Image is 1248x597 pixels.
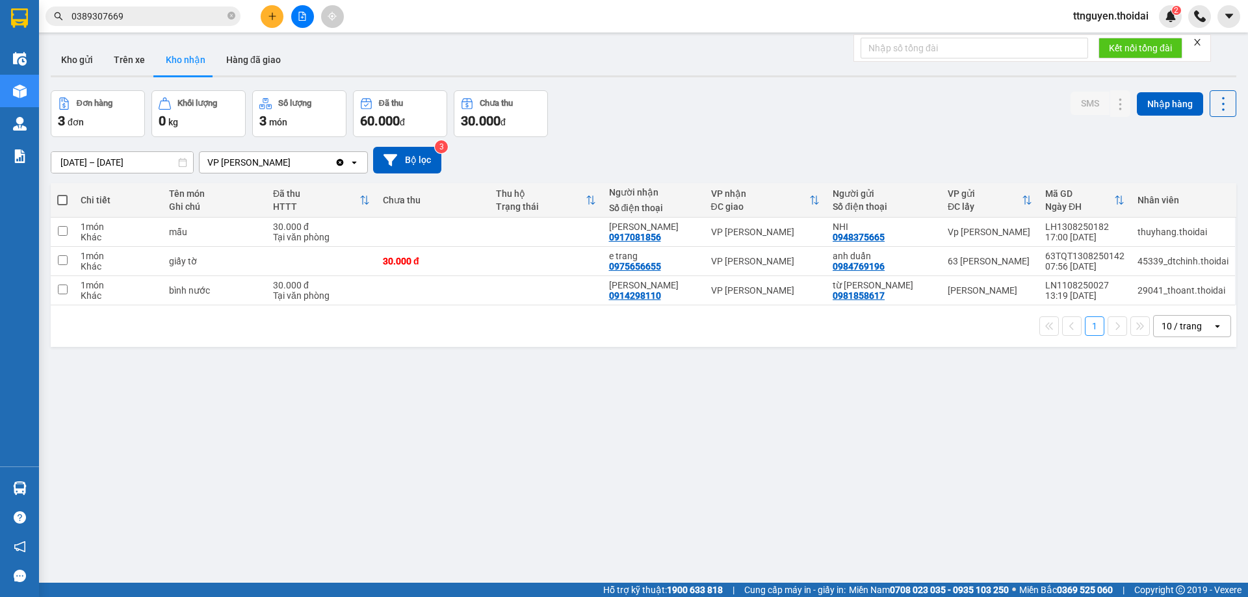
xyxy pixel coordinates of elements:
[489,183,603,218] th: Toggle SortBy
[51,152,193,173] input: Select a date range.
[500,117,506,127] span: đ
[1098,38,1182,58] button: Kết nối tổng đài
[349,157,359,168] svg: open
[77,99,112,108] div: Đơn hàng
[1165,10,1176,22] img: icon-new-feature
[948,227,1032,237] div: Vp [PERSON_NAME]
[155,44,216,75] button: Kho nhận
[833,251,935,261] div: anh duẩn
[227,10,235,23] span: close-circle
[54,12,63,21] span: search
[948,256,1032,266] div: 63 [PERSON_NAME]
[1045,232,1124,242] div: 17:00 [DATE]
[168,117,178,127] span: kg
[383,195,483,205] div: Chưa thu
[13,149,27,163] img: solution-icon
[609,261,661,272] div: 0975656655
[744,583,846,597] span: Cung cấp máy in - giấy in:
[609,251,698,261] div: e trang
[1071,92,1110,115] button: SMS
[833,280,935,290] div: từ văn hưng
[1223,10,1235,22] span: caret-down
[435,140,448,153] sup: 3
[711,201,809,212] div: ĐC giao
[81,232,156,242] div: Khác
[609,232,661,242] div: 0917081856
[81,195,156,205] div: Chi tiết
[833,261,885,272] div: 0984769196
[833,222,935,232] div: NHI
[169,285,260,296] div: bình nước
[705,183,826,218] th: Toggle SortBy
[1137,227,1228,237] div: thuyhang.thoidai
[833,188,935,199] div: Người gửi
[711,227,820,237] div: VP [PERSON_NAME]
[454,90,548,137] button: Chưa thu30.000đ
[259,113,266,129] span: 3
[58,113,65,129] span: 3
[1194,10,1206,22] img: phone-icon
[711,188,809,199] div: VP nhận
[609,187,698,197] div: Người nhận
[169,188,260,199] div: Tên món
[1045,188,1114,199] div: Mã GD
[291,5,314,28] button: file-add
[328,12,337,21] span: aim
[609,222,698,232] div: ANH Hà
[849,583,1009,597] span: Miền Nam
[1085,316,1104,336] button: 1
[496,188,586,199] div: Thu hộ
[252,90,346,137] button: Số lượng3món
[948,188,1022,199] div: VP gửi
[1045,251,1124,261] div: 63TQT1308250142
[1217,5,1240,28] button: caret-down
[941,183,1039,218] th: Toggle SortBy
[711,285,820,296] div: VP [PERSON_NAME]
[1172,6,1181,15] sup: 2
[273,222,370,232] div: 30.000 đ
[13,481,27,495] img: warehouse-icon
[13,84,27,98] img: warehouse-icon
[400,117,405,127] span: đ
[1137,195,1228,205] div: Nhân viên
[68,117,84,127] span: đơn
[159,113,166,129] span: 0
[1045,290,1124,301] div: 13:19 [DATE]
[292,156,293,169] input: Selected VP Nguyễn Quốc Trị .
[81,290,156,301] div: Khác
[609,280,698,290] div: từ văn hoài nam
[1019,583,1113,597] span: Miền Bắc
[373,147,441,173] button: Bộ lọc
[711,256,820,266] div: VP [PERSON_NAME]
[261,5,283,28] button: plus
[169,256,260,266] div: giấy tờ
[1057,585,1113,595] strong: 0369 525 060
[360,113,400,129] span: 60.000
[890,585,1009,595] strong: 0708 023 035 - 0935 103 250
[1109,41,1172,55] span: Kết nối tổng đài
[266,183,376,218] th: Toggle SortBy
[609,290,661,301] div: 0914298110
[1174,6,1178,15] span: 2
[1123,583,1124,597] span: |
[496,201,586,212] div: Trạng thái
[268,12,277,21] span: plus
[1137,92,1203,116] button: Nhập hàng
[1212,321,1223,331] svg: open
[833,290,885,301] div: 0981858617
[379,99,403,108] div: Đã thu
[273,280,370,290] div: 30.000 đ
[1012,587,1016,592] span: ⚪️
[278,99,311,108] div: Số lượng
[461,113,500,129] span: 30.000
[81,261,156,272] div: Khác
[14,540,26,553] span: notification
[733,583,734,597] span: |
[273,188,359,199] div: Đã thu
[269,117,287,127] span: món
[216,44,291,75] button: Hàng đã giao
[151,90,246,137] button: Khối lượng0kg
[81,280,156,290] div: 1 món
[1137,256,1228,266] div: 45339_dtchinh.thoidai
[14,570,26,582] span: message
